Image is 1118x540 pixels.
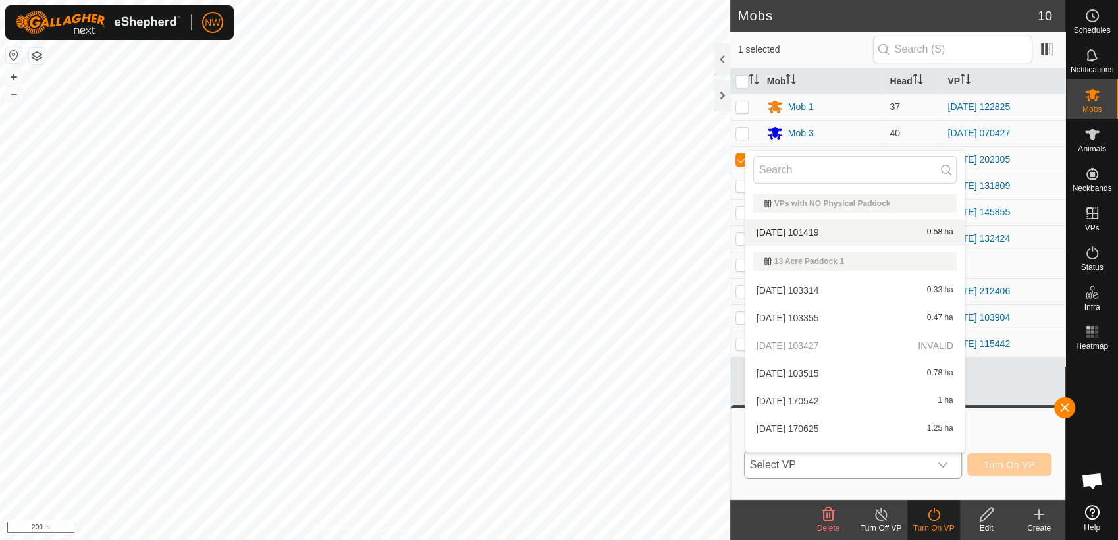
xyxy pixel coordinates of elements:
[749,76,759,86] p-sorticon: Activate to sort
[1073,461,1112,500] a: Open chat
[757,452,819,461] span: [DATE] 170705
[947,233,1010,244] a: [DATE] 132424
[313,523,362,535] a: Privacy Policy
[938,396,953,406] span: 1 ha
[890,128,900,138] span: 40
[1078,145,1106,153] span: Animals
[1013,522,1065,534] div: Create
[947,128,1010,138] a: [DATE] 070427
[378,523,417,535] a: Contact Us
[927,228,953,237] span: 0.58 ha
[745,443,965,470] li: 2025-02-26 170705
[873,36,1032,63] input: Search (S)
[984,460,1035,470] span: Turn On VP
[1038,6,1052,26] span: 10
[1071,66,1113,74] span: Notifications
[927,286,953,295] span: 0.33 ha
[1072,184,1111,192] span: Neckbands
[890,101,900,112] span: 37
[1084,524,1100,531] span: Help
[757,313,819,323] span: [DATE] 103355
[764,257,946,265] div: 13 Acre Paddock 1
[817,524,840,533] span: Delete
[745,277,965,304] li: 2025-02-23 103314
[745,219,965,246] li: 2025-03-12 101419
[927,313,953,323] span: 0.47 ha
[927,452,953,461] span: 1.54 ha
[785,76,796,86] p-sorticon: Activate to sort
[1080,263,1103,271] span: Status
[967,453,1051,476] button: Turn On VP
[947,154,1010,165] a: [DATE] 202305
[6,47,22,63] button: Reset Map
[1066,500,1118,537] a: Help
[930,452,956,478] div: dropdown trigger
[757,424,819,433] span: [DATE] 170625
[1084,224,1099,232] span: VPs
[6,86,22,102] button: –
[738,8,1038,24] h2: Mobs
[16,11,180,34] img: Gallagher Logo
[884,68,942,94] th: Head
[757,396,819,406] span: [DATE] 170542
[6,69,22,85] button: +
[738,43,873,57] span: 1 selected
[1082,105,1102,113] span: Mobs
[947,101,1010,112] a: [DATE] 122825
[757,228,819,237] span: [DATE] 101419
[942,68,1065,94] th: VP
[1084,303,1100,311] span: Infra
[947,286,1010,296] a: [DATE] 212406
[1076,342,1108,350] span: Heatmap
[947,338,1010,349] a: [DATE] 115442
[947,180,1010,191] a: [DATE] 131809
[927,424,953,433] span: 1.25 ha
[757,369,819,378] span: [DATE] 103515
[927,369,953,378] span: 0.78 ha
[788,100,814,114] div: Mob 1
[745,360,965,387] li: 2025-02-23 103515
[745,416,965,442] li: 2025-02-26 170625
[788,126,814,140] div: Mob 3
[29,48,45,64] button: Map Layers
[753,156,957,184] input: Search
[745,305,965,331] li: 2025-02-23 103355
[942,252,1065,278] td: -
[947,207,1010,217] a: [DATE] 145855
[1073,26,1110,34] span: Schedules
[960,76,971,86] p-sorticon: Activate to sort
[205,16,220,30] span: NW
[757,286,819,295] span: [DATE] 103314
[745,452,930,478] span: Select VP
[762,68,885,94] th: Mob
[855,522,907,534] div: Turn Off VP
[907,522,960,534] div: Turn On VP
[947,312,1010,323] a: [DATE] 103904
[960,522,1013,534] div: Edit
[913,76,923,86] p-sorticon: Activate to sort
[745,388,965,414] li: 2025-02-26 170542
[764,200,946,207] div: VPs with NO Physical Paddock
